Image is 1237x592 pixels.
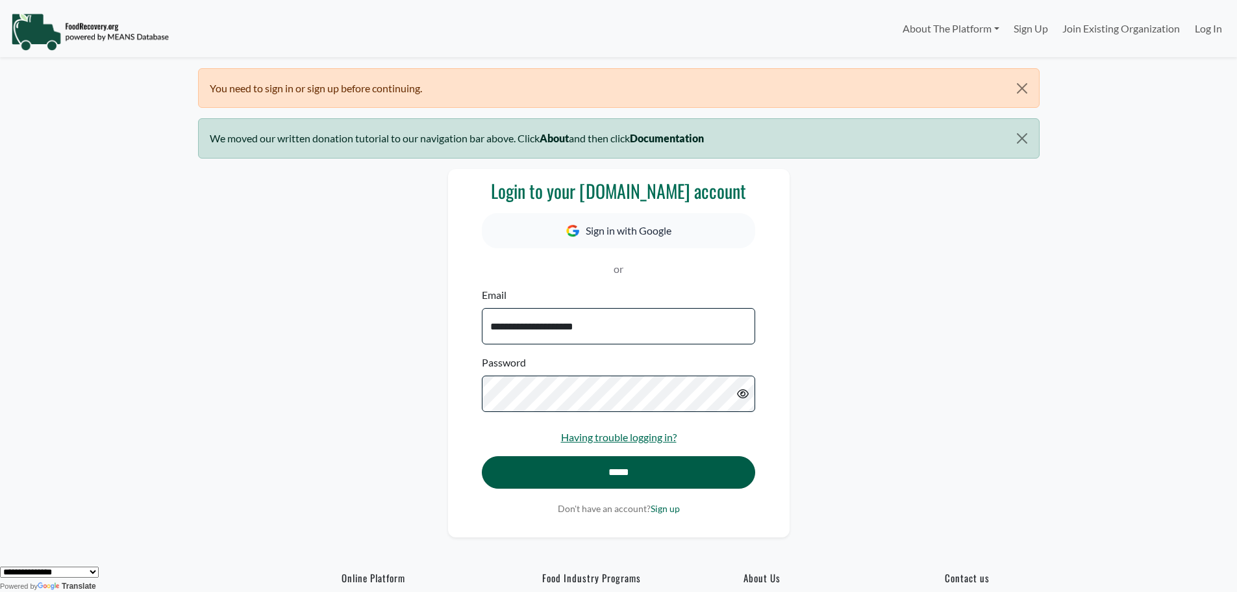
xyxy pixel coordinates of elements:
img: NavigationLogo_FoodRecovery-91c16205cd0af1ed486a0f1a7774a6544ea792ac00100771e7dd3ec7c0e58e41.png [11,12,169,51]
button: Close [1005,69,1038,108]
h3: Login to your [DOMAIN_NAME] account [482,180,755,202]
img: Google Icon [566,225,579,237]
b: Documentation [630,132,704,144]
button: Sign in with Google [482,213,755,248]
a: Join Existing Organization [1055,16,1187,42]
a: Having trouble logging in? [561,431,677,443]
a: Log In [1188,16,1229,42]
div: You need to sign in or sign up before continuing. [198,68,1040,108]
img: Google Translate [38,582,62,591]
div: We moved our written donation tutorial to our navigation bar above. Click and then click [198,118,1040,158]
b: About [540,132,569,144]
a: Sign up [651,503,680,514]
a: About The Platform [895,16,1006,42]
p: Don't have an account? [482,502,755,515]
p: or [482,261,755,277]
label: Email [482,287,506,303]
a: Translate [38,582,96,591]
button: Close [1005,119,1038,158]
label: Password [482,355,526,370]
a: Sign Up [1006,16,1055,42]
